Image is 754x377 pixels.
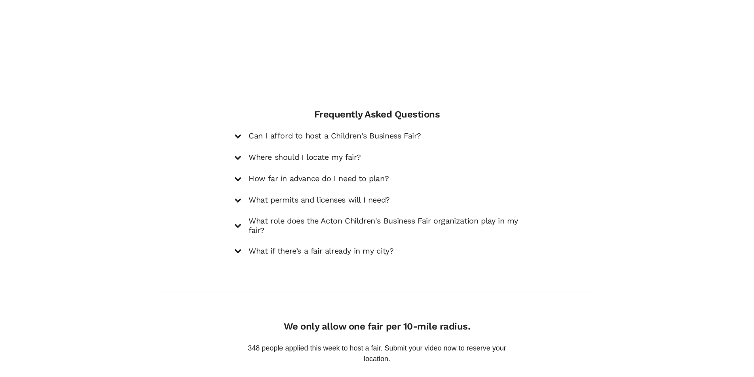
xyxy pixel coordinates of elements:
[234,321,520,332] h4: We only allow one fair per 10-mile radius.
[234,109,520,120] h4: Frequently Asked Questions
[234,343,520,364] p: 348 people applied this week to host a fair. Submit your video now to reserve your location.
[249,174,389,184] h5: How far in advance do I need to plan?
[249,195,390,205] h5: What permits and licenses will I need?
[249,153,361,162] h5: Where should I locate my fair?
[249,131,421,141] h5: Can I afford to host a Children's Business Fair?
[249,216,520,235] h5: What role does the Acton Children's Business Fair organization play in my fair?
[249,246,393,256] h5: What if there’s a fair already in my city?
